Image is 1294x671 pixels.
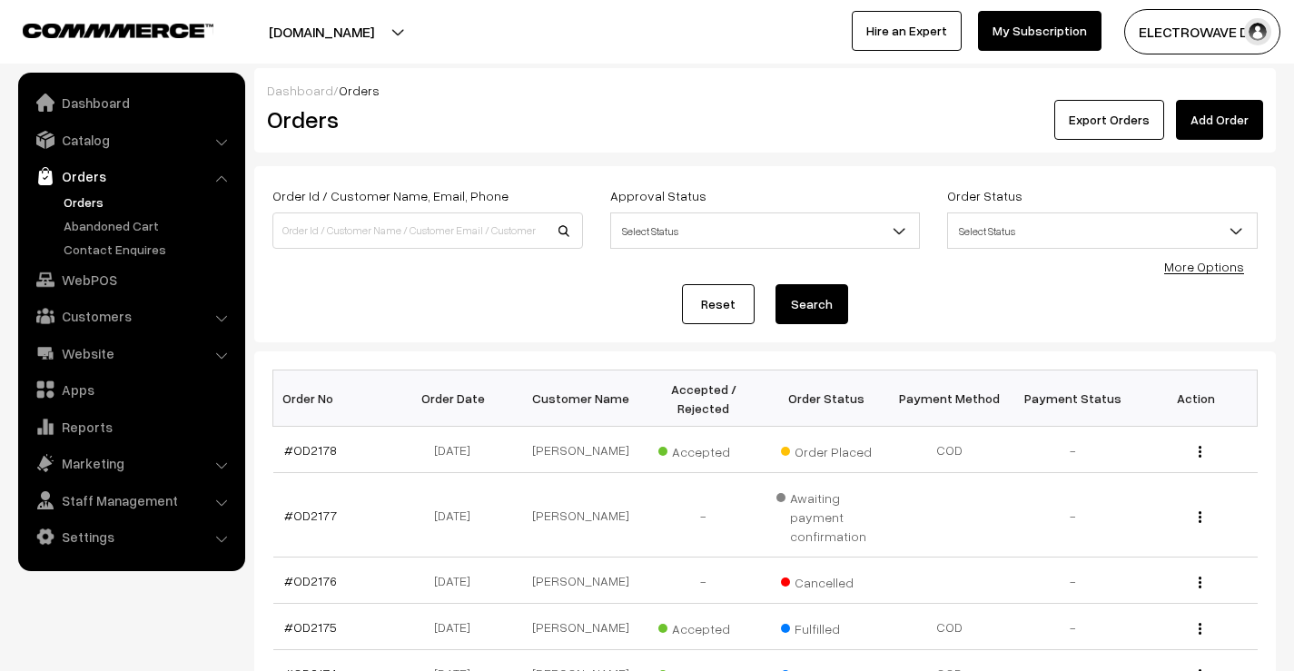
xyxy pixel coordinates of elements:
[610,212,921,249] span: Select Status
[948,215,1257,247] span: Select Status
[888,604,1012,650] td: COD
[682,284,755,324] a: Reset
[519,370,643,427] th: Customer Name
[781,568,872,592] span: Cancelled
[1012,473,1135,558] td: -
[1199,446,1201,458] img: Menu
[23,160,239,192] a: Orders
[23,300,239,332] a: Customers
[1012,427,1135,473] td: -
[1134,370,1258,427] th: Action
[59,240,239,259] a: Contact Enquires
[852,11,962,51] a: Hire an Expert
[273,370,397,427] th: Order No
[658,438,749,461] span: Accepted
[1054,100,1164,140] button: Export Orders
[396,427,519,473] td: [DATE]
[610,186,706,205] label: Approval Status
[23,447,239,479] a: Marketing
[1164,259,1244,274] a: More Options
[272,186,509,205] label: Order Id / Customer Name, Email, Phone
[1012,604,1135,650] td: -
[267,83,333,98] a: Dashboard
[284,619,337,635] a: #OD2175
[519,427,643,473] td: [PERSON_NAME]
[1199,511,1201,523] img: Menu
[23,123,239,156] a: Catalog
[396,370,519,427] th: Order Date
[642,473,766,558] td: -
[396,558,519,604] td: [DATE]
[1124,9,1280,54] button: ELECTROWAVE DE…
[396,604,519,650] td: [DATE]
[519,604,643,650] td: [PERSON_NAME]
[205,9,438,54] button: [DOMAIN_NAME]
[23,484,239,517] a: Staff Management
[642,370,766,427] th: Accepted / Rejected
[658,615,749,638] span: Accepted
[23,337,239,370] a: Website
[23,86,239,119] a: Dashboard
[766,370,889,427] th: Order Status
[23,410,239,443] a: Reports
[23,263,239,296] a: WebPOS
[396,473,519,558] td: [DATE]
[23,24,213,37] img: COMMMERCE
[978,11,1101,51] a: My Subscription
[59,192,239,212] a: Orders
[1199,577,1201,588] img: Menu
[888,370,1012,427] th: Payment Method
[776,484,878,546] span: Awaiting payment confirmation
[1244,18,1271,45] img: user
[519,558,643,604] td: [PERSON_NAME]
[23,18,182,40] a: COMMMERCE
[23,373,239,406] a: Apps
[267,105,581,133] h2: Orders
[284,573,337,588] a: #OD2176
[284,442,337,458] a: #OD2178
[1176,100,1263,140] a: Add Order
[781,438,872,461] span: Order Placed
[947,186,1022,205] label: Order Status
[519,473,643,558] td: [PERSON_NAME]
[1012,558,1135,604] td: -
[59,216,239,235] a: Abandoned Cart
[267,81,1263,100] div: /
[284,508,337,523] a: #OD2177
[775,284,848,324] button: Search
[1199,623,1201,635] img: Menu
[642,558,766,604] td: -
[611,215,920,247] span: Select Status
[947,212,1258,249] span: Select Status
[888,427,1012,473] td: COD
[23,520,239,553] a: Settings
[339,83,380,98] span: Orders
[272,212,583,249] input: Order Id / Customer Name / Customer Email / Customer Phone
[1012,370,1135,427] th: Payment Status
[781,615,872,638] span: Fulfilled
